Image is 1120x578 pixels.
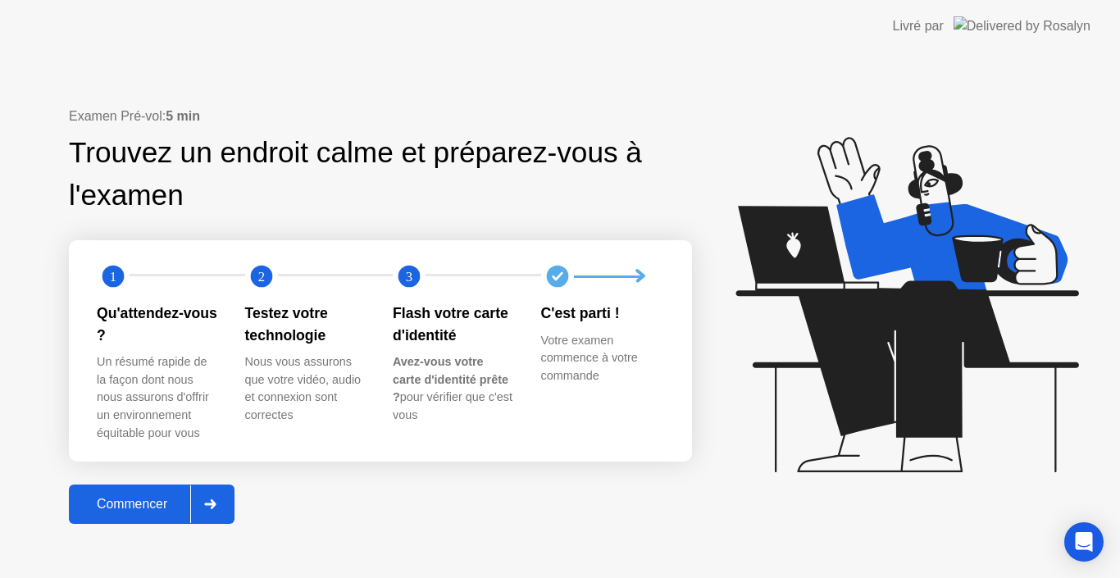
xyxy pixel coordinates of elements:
div: Examen Pré-vol: [69,107,692,126]
div: Testez votre technologie [245,303,367,346]
div: Trouvez un endroit calme et préparez-vous à l'examen [69,131,647,218]
b: 5 min [166,109,200,123]
b: Avez-vous votre carte d'identité prête ? [393,355,508,403]
div: pour vérifier que c'est vous [393,353,515,424]
button: Commencer [69,485,234,524]
div: Flash votre carte d'identité [393,303,515,346]
div: C'est parti ! [541,303,663,324]
img: Delivered by Rosalyn [954,16,1090,35]
div: Commencer [74,497,190,512]
div: Nous vous assurons que votre vidéo, audio et connexion sont correctes [245,353,367,424]
div: Qu'attendez-vous ? [97,303,219,346]
div: Un résumé rapide de la façon dont nous nous assurons d'offrir un environnement équitable pour vous [97,353,219,442]
text: 1 [110,269,116,284]
div: Open Intercom Messenger [1064,522,1104,562]
div: Livré par [893,16,944,36]
div: Votre examen commence à votre commande [541,332,663,385]
text: 3 [406,269,412,284]
text: 2 [257,269,264,284]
